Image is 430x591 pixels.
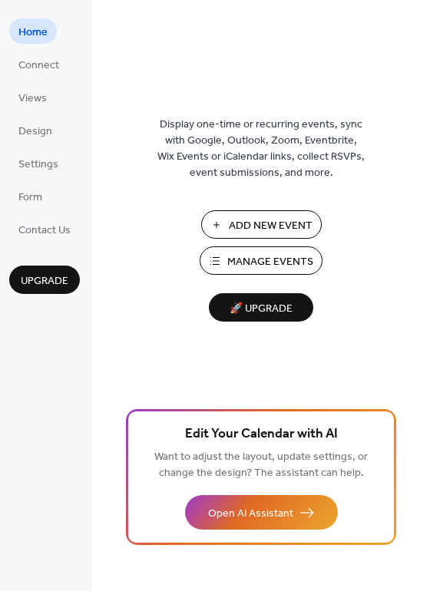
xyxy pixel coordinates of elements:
[208,506,293,522] span: Open AI Assistant
[9,183,51,209] a: Form
[218,299,304,319] span: 🚀 Upgrade
[9,51,68,77] a: Connect
[200,246,322,275] button: Manage Events
[21,273,68,289] span: Upgrade
[154,447,368,484] span: Want to adjust the layout, update settings, or change the design? The assistant can help.
[18,190,42,206] span: Form
[9,266,80,294] button: Upgrade
[201,210,322,239] button: Add New Event
[157,117,365,181] span: Display one-time or recurring events, sync with Google, Outlook, Zoom, Eventbrite, Wix Events or ...
[227,254,313,270] span: Manage Events
[209,293,313,322] button: 🚀 Upgrade
[18,58,59,74] span: Connect
[185,424,338,445] span: Edit Your Calendar with AI
[18,157,58,173] span: Settings
[9,84,56,110] a: Views
[9,216,80,242] a: Contact Us
[9,150,68,176] a: Settings
[9,18,57,44] a: Home
[18,25,48,41] span: Home
[18,223,71,239] span: Contact Us
[185,495,338,530] button: Open AI Assistant
[9,117,61,143] a: Design
[18,91,47,107] span: Views
[18,124,52,140] span: Design
[229,218,313,234] span: Add New Event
